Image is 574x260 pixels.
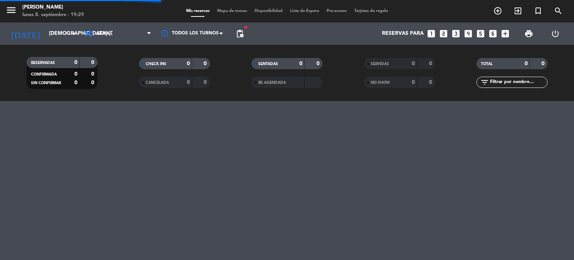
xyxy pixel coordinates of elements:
[488,29,498,39] i: looks_6
[382,31,424,37] span: Reservas para
[323,9,351,13] span: Pre-acceso
[6,25,45,42] i: [DATE]
[187,80,190,85] strong: 0
[476,29,485,39] i: looks_5
[351,9,392,13] span: Tarjetas de regalo
[317,61,321,66] strong: 0
[70,29,78,38] i: arrow_drop_down
[74,60,77,65] strong: 0
[463,29,473,39] i: looks_4
[480,78,489,87] i: filter_list
[554,6,563,15] i: search
[429,80,433,85] strong: 0
[551,29,560,38] i: power_settings_new
[213,9,251,13] span: Mapa de mesas
[204,61,208,66] strong: 0
[524,29,533,38] span: print
[146,81,169,85] span: CANCELADA
[31,73,57,76] span: CONFIRMADA
[489,78,547,86] input: Filtrar por nombre...
[91,60,96,65] strong: 0
[541,61,546,66] strong: 0
[439,29,448,39] i: looks_two
[31,81,61,85] span: SIN CONFIRMAR
[91,71,96,77] strong: 0
[451,29,461,39] i: looks_3
[412,61,415,66] strong: 0
[251,9,286,13] span: Disponibilidad
[481,62,493,66] span: TOTAL
[91,80,96,85] strong: 0
[513,6,522,15] i: exit_to_app
[22,4,84,11] div: [PERSON_NAME]
[412,80,415,85] strong: 0
[146,62,166,66] span: CHECK INS
[74,71,77,77] strong: 0
[525,61,528,66] strong: 0
[500,29,510,39] i: add_box
[426,29,436,39] i: looks_one
[542,22,568,45] div: LOG OUT
[235,29,244,38] span: pending_actions
[371,62,389,66] span: SERVIDAS
[74,80,77,85] strong: 0
[187,61,190,66] strong: 0
[299,61,302,66] strong: 0
[22,11,84,19] div: lunes 8. septiembre - 19:29
[534,6,543,15] i: turned_in_not
[6,4,17,18] button: menu
[204,80,208,85] strong: 0
[244,25,248,30] span: fiber_manual_record
[182,9,213,13] span: Mis reservas
[371,81,390,85] span: NO SHOW
[258,62,278,66] span: SENTADAS
[429,61,433,66] strong: 0
[493,6,502,15] i: add_circle_outline
[96,31,109,36] span: Cena
[31,61,55,65] span: RESERVADAS
[286,9,323,13] span: Lista de Espera
[6,4,17,16] i: menu
[258,81,286,85] span: RE AGENDADA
